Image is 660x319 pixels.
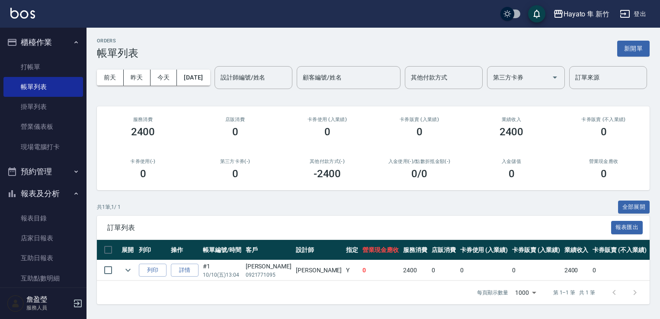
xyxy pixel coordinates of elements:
button: [DATE] [177,70,210,86]
th: 業績收入 [562,240,591,260]
a: 打帳單 [3,57,83,77]
button: 列印 [139,264,167,277]
button: 報表及分析 [3,182,83,205]
a: 帳單列表 [3,77,83,97]
a: 報表匯出 [611,223,643,231]
button: 預約管理 [3,160,83,183]
button: 登出 [616,6,650,22]
h3: 0 [232,126,238,138]
h3: 2400 [131,126,155,138]
h2: 卡券使用(-) [107,159,179,164]
h2: ORDERS [97,38,138,44]
span: 訂單列表 [107,223,611,232]
h3: 0 [601,168,607,180]
h2: 營業現金應收 [568,159,639,164]
h3: 0 [232,168,238,180]
h3: 0 [140,168,146,180]
a: 互助點數明細 [3,268,83,288]
a: 報表目錄 [3,208,83,228]
td: 0 [510,260,562,281]
h2: 其他付款方式(-) [292,159,363,164]
button: Open [548,70,562,84]
th: 帳單編號/時間 [201,240,243,260]
h2: 業績收入 [476,117,547,122]
th: 店販消費 [429,240,458,260]
button: 報表匯出 [611,221,643,234]
a: 現場電腦打卡 [3,137,83,157]
h3: -2400 [314,168,341,180]
th: 卡券使用 (入業績) [458,240,510,260]
button: save [528,5,545,22]
h2: 卡券販賣 (不入業績) [568,117,639,122]
p: 0921771095 [246,271,292,279]
th: 服務消費 [401,240,429,260]
h2: 入金儲值 [476,159,547,164]
div: Hayato 隼 新竹 [564,9,609,19]
button: 昨天 [124,70,151,86]
a: 互助日報表 [3,248,83,268]
th: 操作 [169,240,201,260]
h2: 店販消費 [199,117,271,122]
td: 0 [458,260,510,281]
td: Y [344,260,360,281]
button: 今天 [151,70,177,86]
th: 營業現金應收 [360,240,401,260]
h3: 0 /0 [411,168,427,180]
td: 2400 [562,260,591,281]
button: 櫃檯作業 [3,31,83,54]
p: 第 1–1 筆 共 1 筆 [553,289,595,297]
th: 列印 [137,240,169,260]
button: 新開單 [617,41,650,57]
td: 2400 [401,260,429,281]
p: 共 1 筆, 1 / 1 [97,203,121,211]
a: 營業儀表板 [3,117,83,137]
h2: 第三方卡券(-) [199,159,271,164]
button: 全部展開 [618,201,650,214]
a: 新開單 [617,44,650,52]
a: 掛單列表 [3,97,83,117]
a: 詳情 [171,264,199,277]
div: 1000 [512,281,539,304]
h3: 0 [601,126,607,138]
button: 前天 [97,70,124,86]
h3: 0 [417,126,423,138]
button: Hayato 隼 新竹 [550,5,613,23]
h2: 卡券使用 (入業績) [292,117,363,122]
td: 0 [590,260,648,281]
h2: 卡券販賣 (入業績) [384,117,455,122]
th: 卡券販賣 (不入業績) [590,240,648,260]
th: 設計師 [294,240,344,260]
td: #1 [201,260,243,281]
img: Logo [10,8,35,19]
p: 10/10 (五) 13:04 [203,271,241,279]
h3: 服務消費 [107,117,179,122]
td: [PERSON_NAME] [294,260,344,281]
h2: 入金使用(-) /點數折抵金額(-) [384,159,455,164]
td: 0 [429,260,458,281]
th: 卡券販賣 (入業績) [510,240,562,260]
h5: 詹盈瑩 [26,295,70,304]
div: [PERSON_NAME] [246,262,292,271]
a: 店家日報表 [3,228,83,248]
button: expand row [122,264,135,277]
h3: 2400 [500,126,524,138]
h3: 0 [509,168,515,180]
th: 指定 [344,240,360,260]
p: 服務人員 [26,304,70,312]
th: 展開 [119,240,137,260]
p: 每頁顯示數量 [477,289,508,297]
th: 客戶 [243,240,294,260]
td: 0 [360,260,401,281]
img: Person [7,295,24,312]
h3: 0 [324,126,330,138]
h3: 帳單列表 [97,47,138,59]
